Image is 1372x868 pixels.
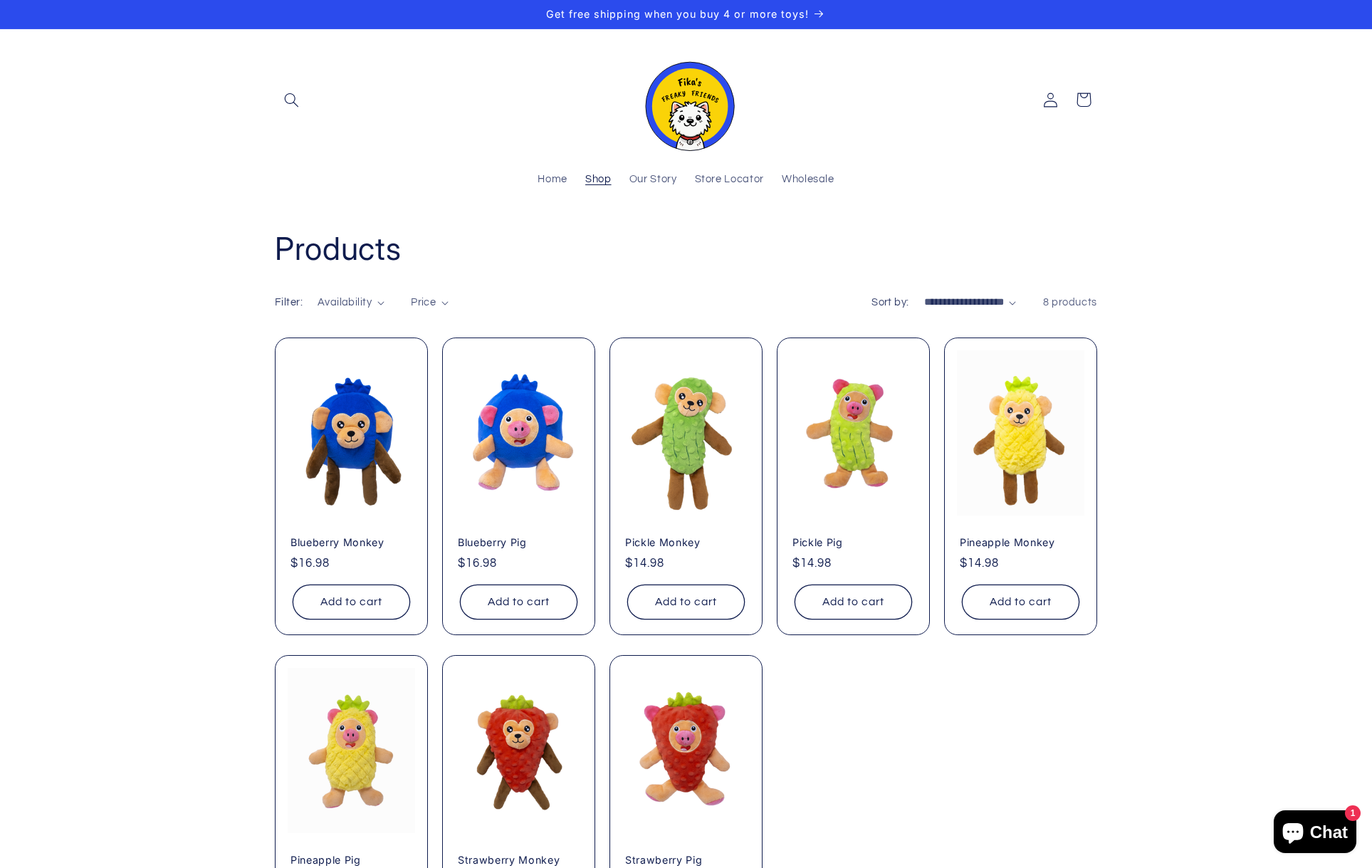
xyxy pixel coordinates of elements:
[318,297,372,308] span: Availability
[795,585,912,619] button: Add to cart
[275,229,1097,269] h1: Products
[629,173,677,187] span: Our Story
[290,536,412,549] a: Blueberry Monkey
[625,536,747,549] a: Pickle Monkey
[792,536,914,549] a: Pickle Pig
[782,173,834,187] span: Wholesale
[546,8,809,20] span: Get free shipping when you buy 4 or more toys!
[637,49,736,151] img: Fika's Freaky Friends
[460,585,577,619] button: Add to cart
[585,173,612,187] span: Shop
[695,173,764,187] span: Store Locator
[275,295,303,310] h2: Filter:
[411,295,449,310] summary: Price
[538,173,567,187] span: Home
[290,854,412,867] a: Pineapple Pig
[625,854,747,867] a: Strawberry Pig
[318,295,384,310] summary: Availability (0 selected)
[871,297,908,308] label: Sort by:
[962,585,1079,619] button: Add to cart
[627,585,745,619] button: Add to cart
[411,297,436,308] span: Price
[631,43,742,157] a: Fika's Freaky Friends
[529,164,577,196] a: Home
[458,854,580,867] a: Strawberry Monkey
[686,164,773,196] a: Store Locator
[1269,810,1361,857] inbox-online-store-chat: Shopify online store chat
[458,536,580,549] a: Blueberry Pig
[275,83,308,116] summary: Search
[620,164,686,196] a: Our Story
[1043,297,1097,308] span: 8 products
[576,164,620,196] a: Shop
[773,164,843,196] a: Wholesale
[960,536,1082,549] a: Pineapple Monkey
[293,585,410,619] button: Add to cart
